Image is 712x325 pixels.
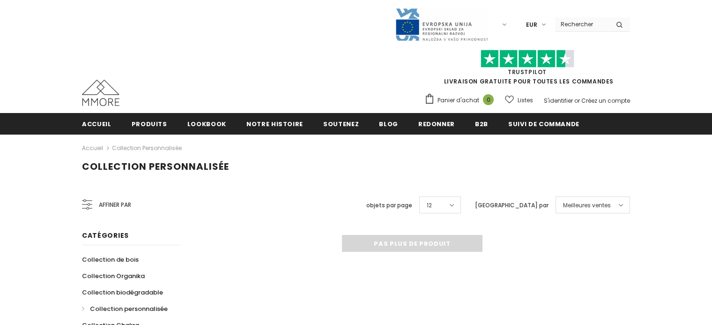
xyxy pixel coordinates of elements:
[483,94,494,105] span: 0
[246,120,303,128] span: Notre histoire
[508,68,547,76] a: TrustPilot
[508,120,579,128] span: Suivi de commande
[574,97,580,105] span: or
[187,120,226,128] span: Lookbook
[187,113,226,134] a: Lookbook
[82,268,145,284] a: Collection Organika
[132,113,167,134] a: Produits
[82,113,111,134] a: Accueil
[112,144,182,152] a: Collection personnalisée
[518,96,533,105] span: Listes
[82,143,103,154] a: Accueil
[424,54,630,85] span: LIVRAISON GRATUITE POUR TOUTES LES COMMANDES
[395,20,489,28] a: Javni Razpis
[90,304,168,313] span: Collection personnalisée
[246,113,303,134] a: Notre histoire
[82,160,229,173] span: Collection personnalisée
[82,284,163,301] a: Collection biodégradable
[82,301,168,317] a: Collection personnalisée
[132,120,167,128] span: Produits
[379,120,398,128] span: Blog
[475,113,488,134] a: B2B
[82,255,139,264] span: Collection de bois
[508,113,579,134] a: Suivi de commande
[475,201,549,210] label: [GEOGRAPHIC_DATA] par
[323,120,359,128] span: soutenez
[82,120,111,128] span: Accueil
[526,20,537,30] span: EUR
[418,113,455,134] a: Redonner
[418,120,455,128] span: Redonner
[395,8,489,42] img: Javni Razpis
[475,120,488,128] span: B2B
[427,201,432,210] span: 12
[424,93,498,107] a: Panier d'achat 0
[438,96,479,105] span: Panier d'achat
[555,17,609,31] input: Search Site
[581,97,630,105] a: Créez un compte
[82,80,119,106] img: Cas MMORE
[99,200,131,210] span: Affiner par
[82,288,163,297] span: Collection biodégradable
[379,113,398,134] a: Blog
[505,92,533,108] a: Listes
[82,251,139,268] a: Collection de bois
[82,272,145,280] span: Collection Organika
[323,113,359,134] a: soutenez
[481,50,574,68] img: Faites confiance aux étoiles pilotes
[366,201,412,210] label: objets par page
[544,97,573,105] a: S'identifier
[563,201,611,210] span: Meilleures ventes
[82,231,129,240] span: Catégories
